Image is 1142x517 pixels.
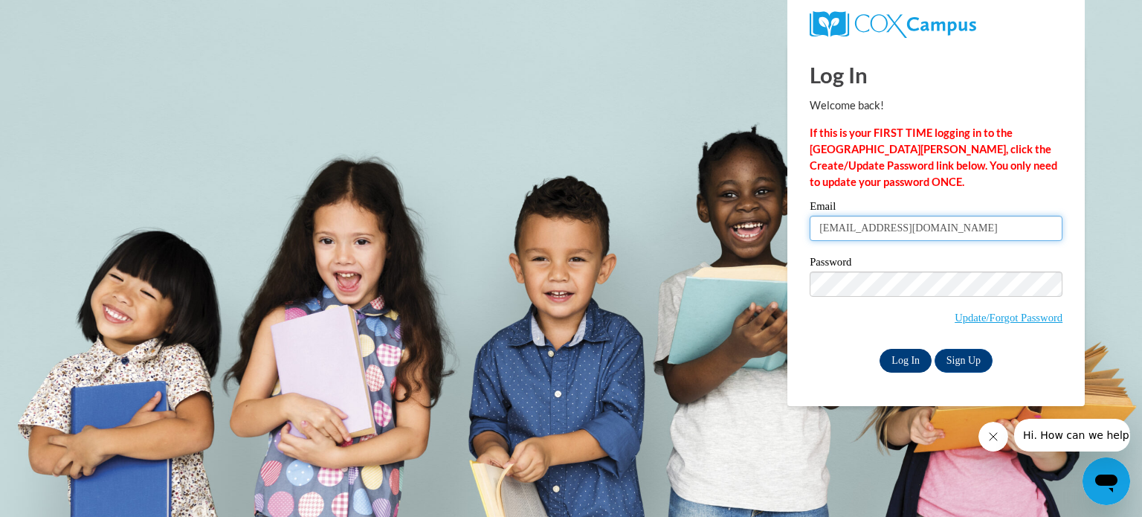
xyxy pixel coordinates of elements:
[810,201,1062,216] label: Email
[810,126,1057,188] strong: If this is your FIRST TIME logging in to the [GEOGRAPHIC_DATA][PERSON_NAME], click the Create/Upd...
[810,11,976,38] img: COX Campus
[880,349,932,373] input: Log In
[810,97,1062,114] p: Welcome back!
[9,10,120,22] span: Hi. How can we help?
[1083,457,1130,505] iframe: Button to launch messaging window
[955,312,1062,324] a: Update/Forgot Password
[810,11,1062,38] a: COX Campus
[1014,419,1130,452] iframe: Message from company
[978,422,1008,452] iframe: Close message
[810,60,1062,90] h1: Log In
[935,349,993,373] a: Sign Up
[810,257,1062,272] label: Password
